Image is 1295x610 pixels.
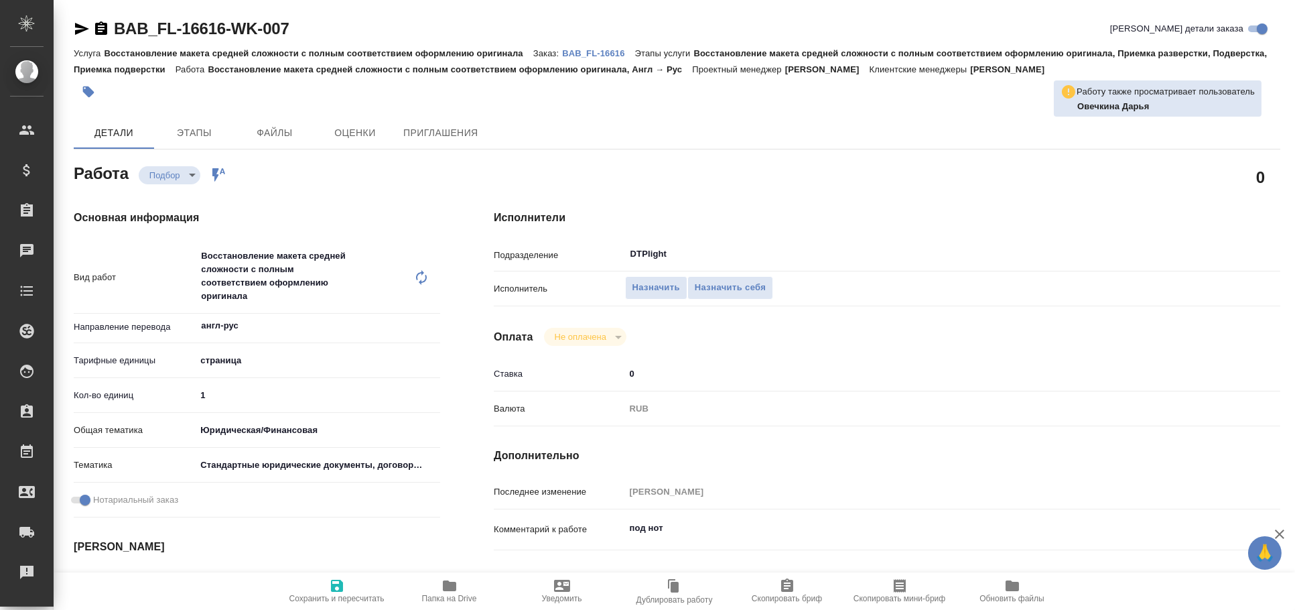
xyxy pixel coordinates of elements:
[785,64,870,74] p: [PERSON_NAME]
[752,594,822,603] span: Скопировать бриф
[208,64,692,74] p: Восстановление макета средней сложности с полным соответствием оформлению оригинала, Англ → Рус
[695,280,766,296] span: Назначить себя
[74,160,129,184] h2: Работа
[1077,101,1149,111] b: Овечкина Дарья
[562,48,634,58] p: BAB_FL-16616
[687,276,773,300] button: Назначить себя
[176,64,208,74] p: Работа
[1253,539,1276,567] span: 🙏
[74,389,196,402] p: Кол-во единиц
[979,594,1044,603] span: Обновить файлы
[162,125,226,141] span: Этапы
[494,210,1280,226] h4: Исполнители
[731,572,843,610] button: Скопировать бриф
[494,402,625,416] p: Валюта
[323,125,387,141] span: Оценки
[1110,22,1243,36] span: [PERSON_NAME] детали заказа
[289,594,385,603] span: Сохранить и пересчитать
[494,282,625,296] p: Исполнитель
[403,125,478,141] span: Приглашения
[114,19,289,38] a: BAB_FL-16616-WK-007
[74,320,196,334] p: Направление перевода
[196,385,440,405] input: ✎ Введи что-нибудь
[82,125,146,141] span: Детали
[843,572,956,610] button: Скопировать мини-бриф
[494,523,625,536] p: Комментарий к работе
[506,572,618,610] button: Уведомить
[1248,536,1282,570] button: 🙏
[196,419,440,442] div: Юридическая/Финансовая
[74,77,103,107] button: Добавить тэг
[533,48,562,58] p: Заказ:
[74,210,440,226] h4: Основная информация
[494,329,533,345] h4: Оплата
[625,482,1215,501] input: Пустое поле
[562,47,634,58] a: BAB_FL-16616
[618,572,731,610] button: Дублировать работу
[1256,166,1265,188] h2: 0
[625,568,1215,591] textarea: /Clients/FL_BAB/Orders/BAB_FL-16616/DTP/BAB_FL-16616-WK-007
[632,280,680,296] span: Назначить
[494,367,625,381] p: Ставка
[196,349,440,372] div: страница
[854,594,945,603] span: Скопировать мини-бриф
[74,48,104,58] p: Услуга
[74,424,196,437] p: Общая тематика
[1077,100,1255,113] p: Овечкина Дарья
[196,454,440,477] div: Стандартные юридические документы, договоры, уставы
[870,64,971,74] p: Клиентские менеджеры
[145,170,184,181] button: Подбор
[494,448,1280,464] h4: Дополнительно
[494,485,625,499] p: Последнее изменение
[74,21,90,37] button: Скопировать ссылку для ЯМессенджера
[636,595,713,605] span: Дублировать работу
[281,572,393,610] button: Сохранить и пересчитать
[74,271,196,284] p: Вид работ
[970,64,1054,74] p: [PERSON_NAME]
[433,324,435,327] button: Open
[74,354,196,367] p: Тарифные единицы
[93,493,178,507] span: Нотариальный заказ
[625,364,1215,383] input: ✎ Введи что-нибудь
[1077,85,1255,99] p: Работу также просматривает пользователь
[74,539,440,555] h4: [PERSON_NAME]
[243,125,307,141] span: Файлы
[139,166,200,184] div: Подбор
[104,48,533,58] p: Восстановление макета средней сложности с полным соответствием оформлению оригинала
[93,21,109,37] button: Скопировать ссылку
[625,276,687,300] button: Назначить
[692,64,785,74] p: Проектный менеджер
[494,249,625,262] p: Подразделение
[422,594,477,603] span: Папка на Drive
[544,328,626,346] div: Подбор
[393,572,506,610] button: Папка на Drive
[1207,253,1210,255] button: Open
[625,517,1215,540] textarea: под нот
[542,594,582,603] span: Уведомить
[956,572,1069,610] button: Обновить файлы
[635,48,694,58] p: Этапы услуги
[625,398,1215,420] div: RUB
[551,331,610,343] button: Не оплачена
[74,459,196,472] p: Тематика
